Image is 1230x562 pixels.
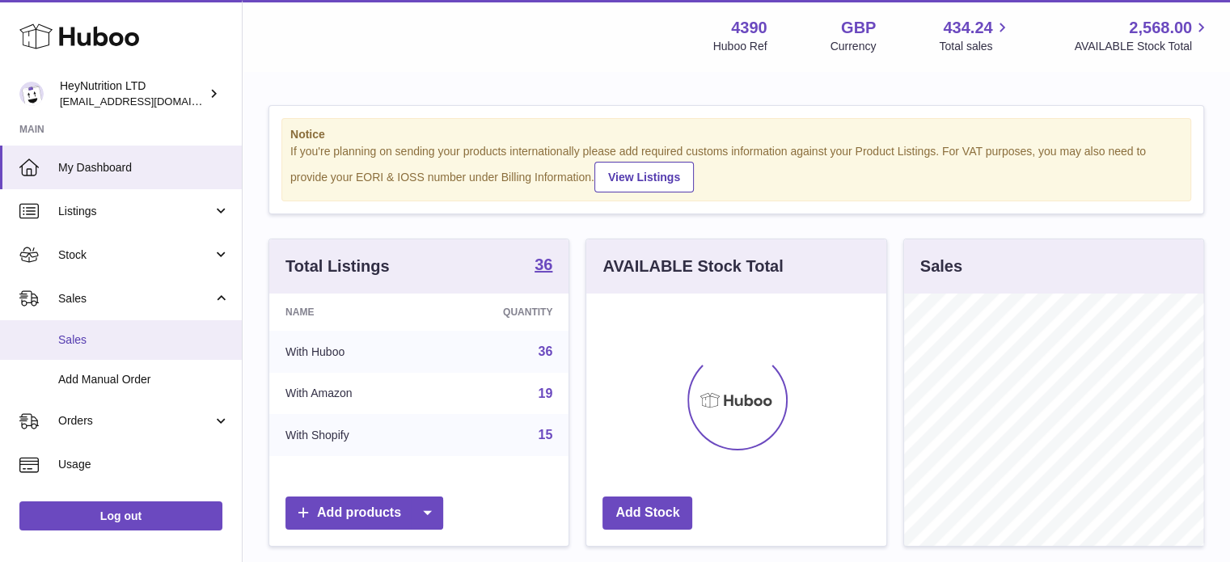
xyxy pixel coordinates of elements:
span: [EMAIL_ADDRESS][DOMAIN_NAME] [60,95,238,108]
a: 36 [539,344,553,358]
strong: GBP [841,17,876,39]
img: info@heynutrition.com [19,82,44,106]
span: My Dashboard [58,160,230,175]
span: Total sales [939,39,1011,54]
h3: Total Listings [285,256,390,277]
span: Orders [58,413,213,429]
th: Quantity [433,294,569,331]
a: Add Stock [602,497,692,530]
h3: Sales [920,256,962,277]
a: 19 [539,387,553,400]
span: 434.24 [943,17,992,39]
span: AVAILABLE Stock Total [1074,39,1211,54]
td: With Shopify [269,414,433,456]
div: HeyNutrition LTD [60,78,205,109]
strong: 4390 [731,17,767,39]
a: 2,568.00 AVAILABLE Stock Total [1074,17,1211,54]
td: With Amazon [269,373,433,415]
strong: Notice [290,127,1182,142]
div: If you're planning on sending your products internationally please add required customs informati... [290,144,1182,192]
span: Stock [58,247,213,263]
span: 2,568.00 [1129,17,1192,39]
h3: AVAILABLE Stock Total [602,256,783,277]
span: Usage [58,457,230,472]
a: 36 [535,256,552,276]
a: View Listings [594,162,694,192]
a: 434.24 Total sales [939,17,1011,54]
td: With Huboo [269,331,433,373]
span: Sales [58,332,230,348]
a: 15 [539,428,553,442]
span: Listings [58,204,213,219]
th: Name [269,294,433,331]
a: Add products [285,497,443,530]
a: Log out [19,501,222,530]
span: Sales [58,291,213,306]
span: Add Manual Order [58,372,230,387]
strong: 36 [535,256,552,273]
div: Huboo Ref [713,39,767,54]
div: Currency [831,39,877,54]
